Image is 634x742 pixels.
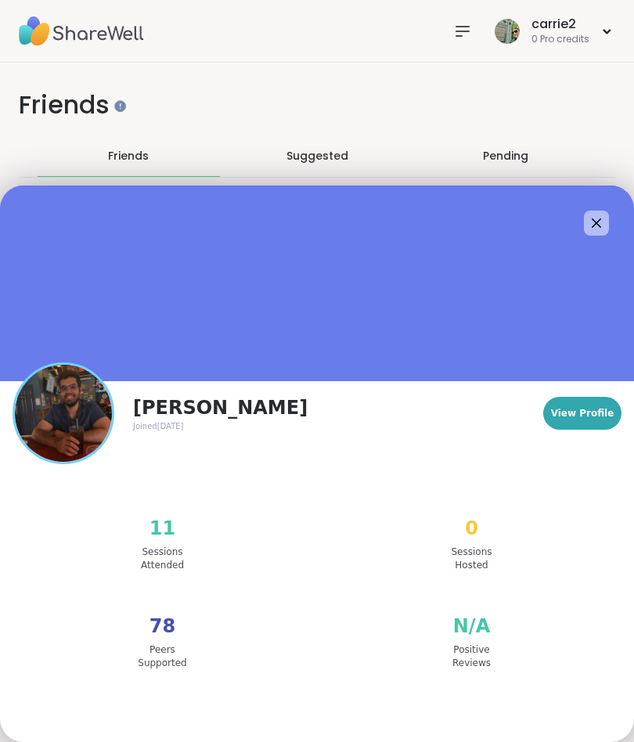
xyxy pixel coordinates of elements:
[19,4,144,59] img: ShareWell Nav Logo
[453,612,490,640] span: N/A
[138,643,186,670] span: Peers Supported
[286,148,348,164] span: Suggested
[19,184,97,196] div: View Sent Invites
[531,16,589,33] div: carrie2
[19,88,615,123] h1: Friends
[483,148,528,164] div: Pending
[133,420,184,432] span: Joined [DATE]
[15,365,112,462] img: Anchit
[149,514,175,542] span: 11
[465,514,478,542] span: 0
[551,406,614,420] span: View Profile
[452,643,491,670] span: Positive Reviews
[108,148,149,164] span: Friends
[149,612,175,640] span: 78
[133,395,308,420] span: [PERSON_NAME]
[495,19,520,44] img: carrie2
[543,397,621,430] button: View Profile
[451,546,492,572] span: Sessions Hosted
[141,546,184,572] span: Sessions Attended
[114,100,126,112] iframe: Spotlight
[531,33,589,46] div: 0 Pro credits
